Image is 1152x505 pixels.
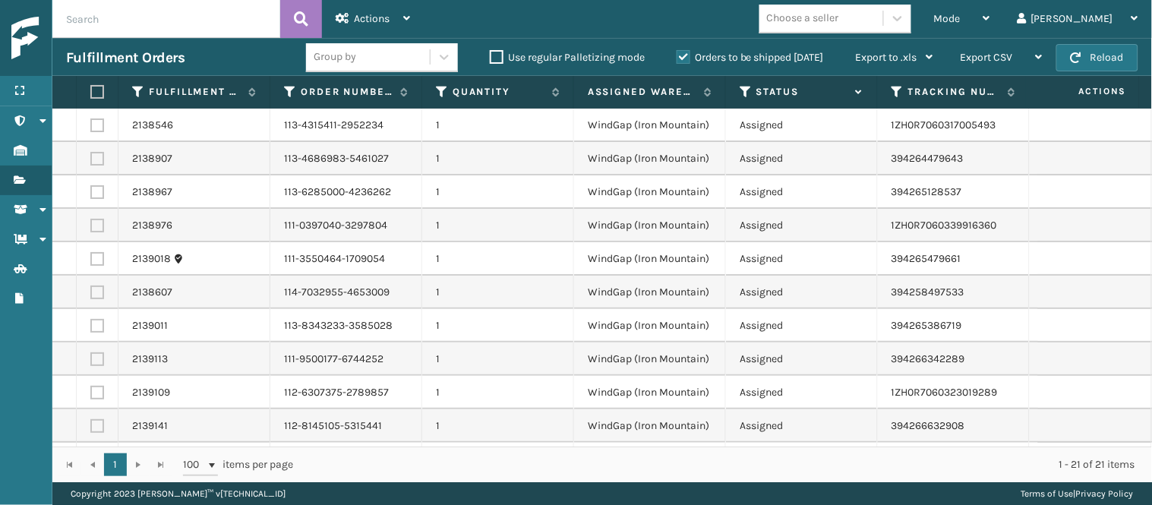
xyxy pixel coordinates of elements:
td: Assigned [726,376,878,409]
td: WindGap (Iron Mountain) [574,175,726,209]
td: 1 [422,209,574,242]
div: Group by [314,49,356,65]
td: Assigned [726,276,878,309]
img: logo [11,17,148,60]
td: 111-9500177-6744252 [270,342,422,376]
a: 1ZH0R7060339916360 [892,219,997,232]
td: 1 [422,242,574,276]
a: 2139141 [132,418,168,434]
td: 111-3550464-1709054 [270,242,422,276]
span: Mode [934,12,961,25]
td: 112-8145105-5315441 [270,409,422,443]
a: 394265479661 [892,252,961,265]
td: WindGap (Iron Mountain) [574,242,726,276]
a: 2139011 [132,318,168,333]
td: Assigned [726,309,878,342]
td: 1 [422,376,574,409]
a: 2138967 [132,185,172,200]
td: Assigned [726,242,878,276]
button: Reload [1056,44,1138,71]
a: 2139018 [132,251,171,267]
td: 1 [422,409,574,443]
a: 1ZH0R7060323019289 [892,386,998,399]
label: Status [756,85,848,99]
td: 114-7032955-4653009 [270,276,422,309]
label: Quantity [453,85,544,99]
td: WindGap (Iron Mountain) [574,142,726,175]
span: 100 [183,457,206,472]
td: 1 [422,443,574,476]
label: Use regular Palletizing mode [490,51,645,64]
td: 113-4315411-2952234 [270,109,422,142]
a: 394264479643 [892,152,964,165]
a: 394265128537 [892,185,962,198]
label: Tracking Number [908,85,1000,99]
label: Order Number [301,85,393,99]
td: 113-4686983-5461027 [270,142,422,175]
div: Choose a seller [767,11,839,27]
span: items per page [183,453,294,476]
a: Privacy Policy [1076,488,1134,499]
td: Assigned [726,342,878,376]
td: Assigned [726,443,878,476]
td: 1 [422,342,574,376]
td: 113-8343233-3585028 [270,309,422,342]
td: Assigned [726,109,878,142]
td: 111-0397040-3297804 [270,209,422,242]
td: 113-6285000-4236262 [270,175,422,209]
td: WindGap (Iron Mountain) [574,376,726,409]
a: 394265386719 [892,319,962,332]
a: 2138546 [132,118,173,133]
a: Terms of Use [1021,488,1074,499]
a: 1ZH0R7060317005493 [892,118,996,131]
td: WindGap (Iron Mountain) [574,409,726,443]
label: Fulfillment Order Id [149,85,241,99]
td: Assigned [726,175,878,209]
td: WindGap (Iron Mountain) [574,209,726,242]
a: 394266632908 [892,419,965,432]
a: 2138976 [132,218,172,233]
td: Assigned [726,209,878,242]
span: Actions [354,12,390,25]
a: 2139109 [132,385,170,400]
span: Export to .xls [856,51,917,64]
a: 1 [104,453,127,476]
td: WindGap (Iron Mountain) [574,342,726,376]
td: Assigned [726,142,878,175]
p: Copyright 2023 [PERSON_NAME]™ v [TECHNICAL_ID] [71,482,286,505]
span: Actions [1030,79,1136,104]
h3: Fulfillment Orders [66,49,185,67]
td: WindGap (Iron Mountain) [574,443,726,476]
td: 1 [422,142,574,175]
a: 394266342289 [892,352,965,365]
div: | [1021,482,1134,505]
td: 1 [422,109,574,142]
td: 1 [422,309,574,342]
td: WindGap (Iron Mountain) [574,109,726,142]
label: Orders to be shipped [DATE] [677,51,824,64]
td: 1 [422,276,574,309]
td: WindGap (Iron Mountain) [574,309,726,342]
span: Export CSV [961,51,1013,64]
td: 112-6308062-7469858 [270,443,422,476]
td: 112-6307375-2789857 [270,376,422,409]
a: 2138907 [132,151,172,166]
label: Assigned Warehouse [588,85,696,99]
div: 1 - 21 of 21 items [315,457,1135,472]
td: 1 [422,175,574,209]
td: WindGap (Iron Mountain) [574,276,726,309]
a: 2139113 [132,352,168,367]
td: Assigned [726,409,878,443]
a: 394258497533 [892,286,964,298]
a: 2138607 [132,285,172,300]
